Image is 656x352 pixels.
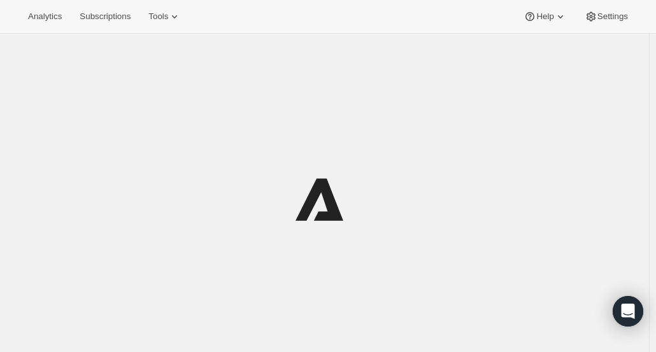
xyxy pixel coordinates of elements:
[141,8,189,25] button: Tools
[577,8,636,25] button: Settings
[80,11,131,22] span: Subscriptions
[20,8,69,25] button: Analytics
[148,11,168,22] span: Tools
[72,8,138,25] button: Subscriptions
[597,11,628,22] span: Settings
[613,296,643,327] div: Open Intercom Messenger
[516,8,574,25] button: Help
[536,11,553,22] span: Help
[28,11,62,22] span: Analytics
